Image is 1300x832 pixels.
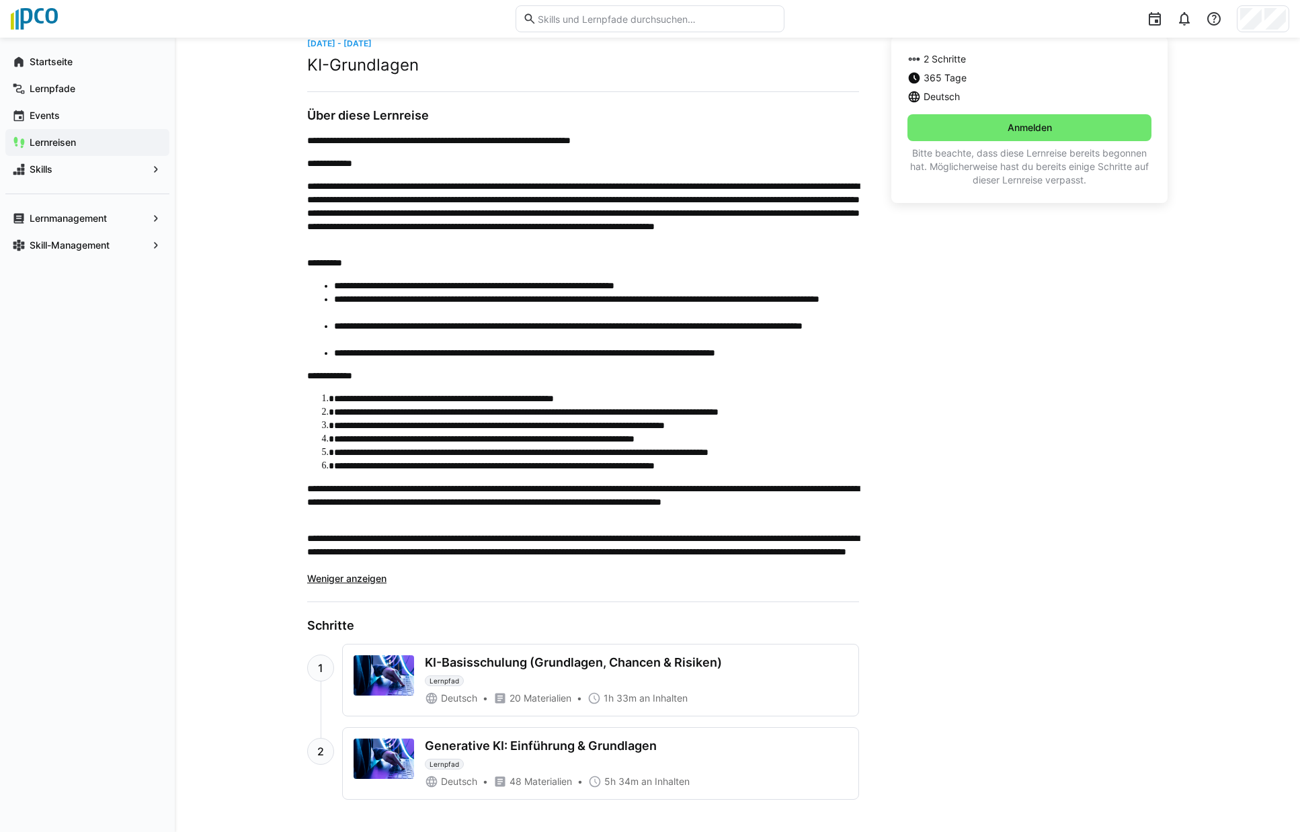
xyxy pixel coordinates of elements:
[430,677,459,685] span: Lernpfad
[907,114,1151,141] button: Anmelden
[307,738,334,765] div: 2
[604,775,690,788] span: 5h 34m an Inhalten
[924,52,966,66] span: 2 Schritte
[354,739,414,779] img: Generative KI: Einführung & Grundlagen
[1006,121,1054,134] span: Anmelden
[536,13,777,25] input: Skills und Lernpfade durchsuchen…
[441,775,477,788] span: Deutsch
[307,108,859,123] h3: Über diese Lernreise
[307,38,372,48] span: [DATE] - [DATE]
[425,655,722,670] div: KI-Basisschulung (Grundlagen, Chancen & Risiken)
[425,739,657,753] div: Generative KI: Einführung & Grundlagen
[924,90,960,103] span: Deutsch
[924,71,967,85] span: 365 Tage
[354,655,414,696] img: KI-Basisschulung (Grundlagen, Chancen & Risiken)
[307,573,387,584] span: Weniger anzeigen
[430,760,459,768] span: Lernpfad
[441,692,477,705] span: Deutsch
[510,692,571,705] span: 20 Materialien
[307,618,859,633] h3: Schritte
[307,655,334,681] div: 1
[510,775,572,788] span: 48 Materialien
[604,692,688,705] span: 1h 33m an Inhalten
[307,55,859,75] h2: KI-Grundlagen
[907,147,1151,187] p: Bitte beachte, dass diese Lernreise bereits begonnen hat. Möglicherweise hast du bereits einige S...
